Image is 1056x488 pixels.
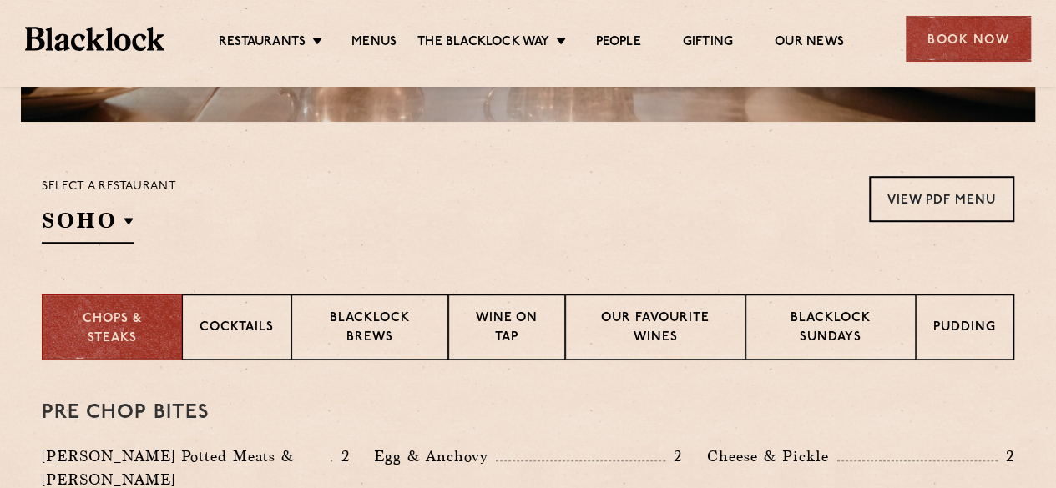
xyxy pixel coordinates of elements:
a: View PDF Menu [869,176,1014,222]
a: Restaurants [219,34,306,53]
p: Our favourite wines [583,309,727,349]
h2: SOHO [42,206,134,244]
p: 2 [665,445,682,467]
p: Blacklock Brews [309,309,431,349]
p: Pudding [933,319,996,340]
a: Menus [351,34,397,53]
a: People [595,34,640,53]
p: Chops & Steaks [60,310,164,348]
p: Wine on Tap [466,309,548,349]
a: The Blacklock Way [417,34,549,53]
p: Blacklock Sundays [763,309,898,349]
p: Cheese & Pickle [707,445,837,468]
div: Book Now [906,16,1031,62]
h3: Pre Chop Bites [42,402,1014,424]
a: Our News [775,34,844,53]
p: 2 [332,445,349,467]
a: Gifting [683,34,733,53]
p: Cocktails [200,319,274,340]
img: BL_Textured_Logo-footer-cropped.svg [25,27,164,50]
p: 2 [998,445,1014,467]
p: Egg & Anchovy [374,445,496,468]
p: Select a restaurant [42,176,176,198]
